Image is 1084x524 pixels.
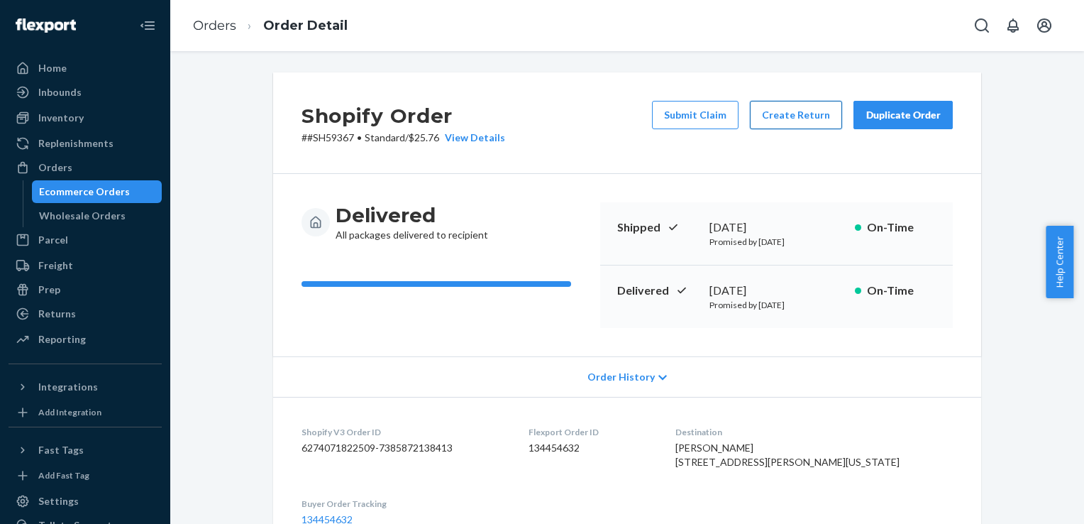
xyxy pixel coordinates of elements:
a: Returns [9,302,162,325]
dt: Shopify V3 Order ID [302,426,506,438]
button: Integrations [9,376,162,398]
div: Fast Tags [38,443,84,457]
p: Shipped [617,219,698,236]
img: Flexport logo [16,18,76,33]
div: Ecommerce Orders [39,185,130,199]
button: Submit Claim [652,101,739,129]
ol: breadcrumbs [182,5,359,47]
div: Orders [38,160,72,175]
div: Home [38,61,67,75]
a: Inbounds [9,81,162,104]
p: Promised by [DATE] [709,299,844,311]
div: Add Fast Tag [38,469,89,481]
a: Settings [9,490,162,513]
dt: Buyer Order Tracking [302,498,506,510]
button: Open account menu [1030,11,1058,40]
div: [DATE] [709,283,844,299]
a: Ecommerce Orders [32,180,162,203]
h2: Shopify Order [302,101,505,131]
h3: Delivered [336,202,488,228]
a: Orders [193,18,236,33]
a: Inventory [9,107,162,129]
p: On-Time [867,219,936,236]
button: Create Return [750,101,842,129]
a: Add Integration [9,404,162,421]
span: Standard [365,131,405,143]
a: Parcel [9,229,162,251]
div: Prep [38,283,60,297]
span: Order History [587,370,655,384]
dd: 6274071822509-7385872138413 [302,441,506,455]
p: Delivered [617,283,698,299]
a: Prep [9,278,162,301]
p: # #SH59367 / $25.76 [302,131,505,145]
div: Inventory [38,111,84,125]
div: [DATE] [709,219,844,236]
a: Wholesale Orders [32,204,162,227]
div: Settings [38,494,79,508]
p: On-Time [867,283,936,299]
a: Reporting [9,328,162,351]
button: Open notifications [999,11,1027,40]
div: Duplicate Order [865,108,941,122]
a: Replenishments [9,132,162,155]
a: Order Detail [263,18,348,33]
button: Fast Tags [9,439,162,462]
a: Freight [9,254,162,277]
span: [PERSON_NAME] [STREET_ADDRESS][PERSON_NAME][US_STATE] [675,442,900,468]
dt: Flexport Order ID [529,426,652,438]
a: Add Fast Tag [9,467,162,484]
div: Inbounds [38,85,82,99]
dd: 134454632 [529,441,652,455]
a: Home [9,57,162,80]
div: Parcel [38,233,68,247]
button: Help Center [1046,226,1073,298]
span: • [357,131,362,143]
div: Wholesale Orders [39,209,126,223]
div: Returns [38,307,76,321]
button: Close Navigation [133,11,162,40]
button: Open Search Box [968,11,996,40]
dt: Destination [675,426,953,438]
div: Replenishments [38,136,114,151]
div: Reporting [38,332,86,346]
button: Duplicate Order [853,101,953,129]
p: Promised by [DATE] [709,236,844,248]
div: All packages delivered to recipient [336,202,488,242]
a: Orders [9,156,162,179]
button: View Details [439,131,505,145]
div: Freight [38,258,73,273]
div: Add Integration [38,406,101,418]
div: Integrations [38,380,98,394]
